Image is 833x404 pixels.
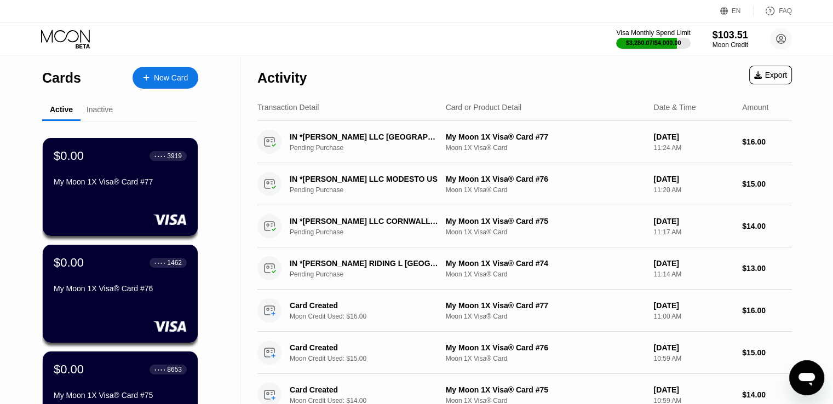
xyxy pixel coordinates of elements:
[653,217,733,226] div: [DATE]
[257,70,307,86] div: Activity
[446,175,645,183] div: My Moon 1X Visa® Card #76
[732,7,741,15] div: EN
[446,132,645,141] div: My Moon 1X Visa® Card #77
[446,385,645,394] div: My Moon 1X Visa® Card #75
[257,332,792,374] div: Card CreatedMoon Credit Used: $15.00My Moon 1X Visa® Card #76Moon 1X Visa® Card[DATE]10:59 AM$15.00
[742,137,792,146] div: $16.00
[87,105,113,114] div: Inactive
[43,245,198,343] div: $0.00● ● ● ●1462My Moon 1X Visa® Card #76
[54,256,84,270] div: $0.00
[290,313,451,320] div: Moon Credit Used: $16.00
[616,29,690,49] div: Visa Monthly Spend Limit$3,280.07/$4,000.00
[257,290,792,332] div: Card CreatedMoon Credit Used: $16.00My Moon 1X Visa® Card #77Moon 1X Visa® Card[DATE]11:00 AM$16.00
[742,222,792,230] div: $14.00
[290,132,440,141] div: IN *[PERSON_NAME] LLC [GEOGRAPHIC_DATA] [GEOGRAPHIC_DATA]
[742,306,792,315] div: $16.00
[54,391,187,400] div: My Moon 1X Visa® Card #75
[290,270,451,278] div: Pending Purchase
[653,132,733,141] div: [DATE]
[653,103,696,112] div: Date & Time
[754,71,787,79] div: Export
[290,355,451,362] div: Moon Credit Used: $15.00
[154,368,165,371] div: ● ● ● ●
[653,228,733,236] div: 11:17 AM
[257,205,792,247] div: IN *[PERSON_NAME] LLC CORNWALL ON HUSPending PurchaseMy Moon 1X Visa® Card #75Moon 1X Visa® Card[...
[257,163,792,205] div: IN *[PERSON_NAME] LLC MODESTO USPending PurchaseMy Moon 1X Visa® Card #76Moon 1X Visa® Card[DATE]...
[713,30,748,49] div: $103.51Moon Credit
[154,73,188,83] div: New Card
[446,270,645,278] div: Moon 1X Visa® Card
[167,366,182,373] div: 8653
[446,186,645,194] div: Moon 1X Visa® Card
[50,105,73,114] div: Active
[54,149,84,163] div: $0.00
[626,39,681,46] div: $3,280.07 / $4,000.00
[257,247,792,290] div: IN *[PERSON_NAME] RIDING L [GEOGRAPHIC_DATA] CUSPending PurchaseMy Moon 1X Visa® Card #74Moon 1X ...
[749,66,792,84] div: Export
[653,259,733,268] div: [DATE]
[133,67,198,89] div: New Card
[653,186,733,194] div: 11:20 AM
[154,154,165,158] div: ● ● ● ●
[742,180,792,188] div: $15.00
[54,177,187,186] div: My Moon 1X Visa® Card #77
[54,362,84,377] div: $0.00
[43,138,198,236] div: $0.00● ● ● ●3919My Moon 1X Visa® Card #77
[720,5,754,16] div: EN
[653,301,733,310] div: [DATE]
[742,348,792,357] div: $15.00
[653,270,733,278] div: 11:14 AM
[167,152,182,160] div: 3919
[154,261,165,264] div: ● ● ● ●
[653,144,733,152] div: 11:24 AM
[446,313,645,320] div: Moon 1X Visa® Card
[446,217,645,226] div: My Moon 1X Visa® Card #75
[742,103,768,112] div: Amount
[713,30,748,41] div: $103.51
[290,175,440,183] div: IN *[PERSON_NAME] LLC MODESTO US
[653,355,733,362] div: 10:59 AM
[789,360,824,395] iframe: Schaltfläche zum Öffnen des Messaging-Fensters
[446,355,645,362] div: Moon 1X Visa® Card
[653,385,733,394] div: [DATE]
[446,228,645,236] div: Moon 1X Visa® Card
[779,7,792,15] div: FAQ
[290,217,440,226] div: IN *[PERSON_NAME] LLC CORNWALL ON HUS
[653,313,733,320] div: 11:00 AM
[742,264,792,273] div: $13.00
[290,385,440,394] div: Card Created
[653,175,733,183] div: [DATE]
[616,29,690,37] div: Visa Monthly Spend Limit
[290,301,440,310] div: Card Created
[257,121,792,163] div: IN *[PERSON_NAME] LLC [GEOGRAPHIC_DATA] [GEOGRAPHIC_DATA]Pending PurchaseMy Moon 1X Visa® Card #7...
[290,228,451,236] div: Pending Purchase
[446,301,645,310] div: My Moon 1X Visa® Card #77
[290,343,440,352] div: Card Created
[446,259,645,268] div: My Moon 1X Visa® Card #74
[167,259,182,267] div: 1462
[290,186,451,194] div: Pending Purchase
[290,259,440,268] div: IN *[PERSON_NAME] RIDING L [GEOGRAPHIC_DATA] CUS
[257,103,319,112] div: Transaction Detail
[446,343,645,352] div: My Moon 1X Visa® Card #76
[290,144,451,152] div: Pending Purchase
[446,144,645,152] div: Moon 1X Visa® Card
[42,70,81,86] div: Cards
[54,284,187,293] div: My Moon 1X Visa® Card #76
[653,343,733,352] div: [DATE]
[754,5,792,16] div: FAQ
[713,41,748,49] div: Moon Credit
[446,103,522,112] div: Card or Product Detail
[742,390,792,399] div: $14.00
